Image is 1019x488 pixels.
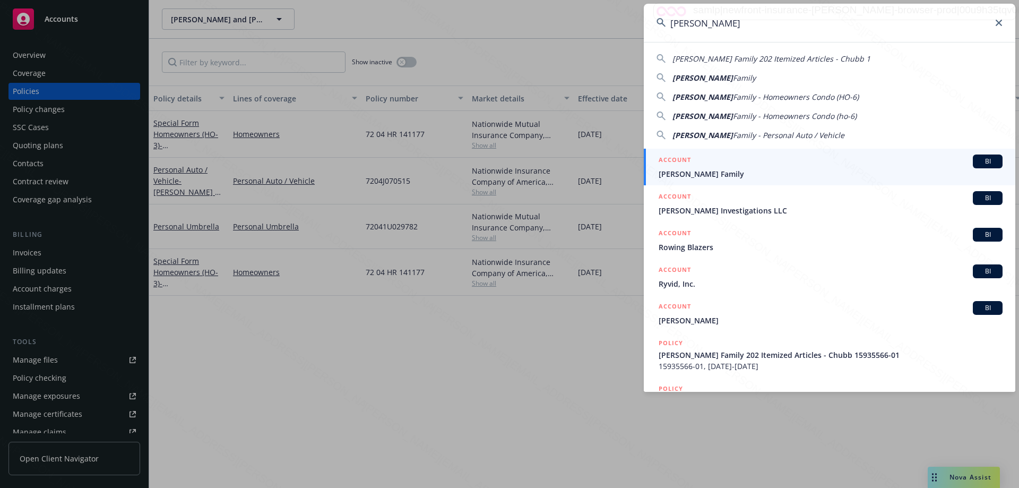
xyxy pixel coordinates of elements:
[659,338,683,348] h5: POLICY
[659,264,691,277] h5: ACCOUNT
[644,259,1015,295] a: ACCOUNTBIRyvid, Inc.
[672,111,733,121] span: [PERSON_NAME]
[644,378,1015,423] a: POLICY
[644,149,1015,185] a: ACCOUNTBI[PERSON_NAME] Family
[977,157,998,166] span: BI
[659,168,1003,179] span: [PERSON_NAME] Family
[672,130,733,140] span: [PERSON_NAME]
[977,230,998,239] span: BI
[659,228,691,241] h5: ACCOUNT
[659,191,691,204] h5: ACCOUNT
[659,349,1003,361] span: [PERSON_NAME] Family 202 Itemized Articles - Chubb 15935566-01
[733,130,844,140] span: Family - Personal Auto / Vehicle
[659,301,691,314] h5: ACCOUNT
[659,205,1003,216] span: [PERSON_NAME] Investigations LLC
[644,222,1015,259] a: ACCOUNTBIRowing Blazers
[672,54,870,64] span: [PERSON_NAME] Family 202 Itemized Articles - Chubb 1
[672,73,733,83] span: [PERSON_NAME]
[659,242,1003,253] span: Rowing Blazers
[659,383,683,394] h5: POLICY
[644,332,1015,378] a: POLICY[PERSON_NAME] Family 202 Itemized Articles - Chubb 15935566-0115935566-01, [DATE]-[DATE]
[733,92,859,102] span: Family - Homeowners Condo (HO-6)
[644,295,1015,332] a: ACCOUNTBI[PERSON_NAME]
[659,278,1003,289] span: Ryvid, Inc.
[672,92,733,102] span: [PERSON_NAME]
[977,267,998,276] span: BI
[659,361,1003,372] span: 15935566-01, [DATE]-[DATE]
[659,155,691,167] h5: ACCOUNT
[644,4,1015,42] input: Search...
[733,73,756,83] span: Family
[977,303,998,313] span: BI
[733,111,857,121] span: Family - Homeowners Condo (ho-6)
[644,185,1015,222] a: ACCOUNTBI[PERSON_NAME] Investigations LLC
[977,193,998,203] span: BI
[659,315,1003,326] span: [PERSON_NAME]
